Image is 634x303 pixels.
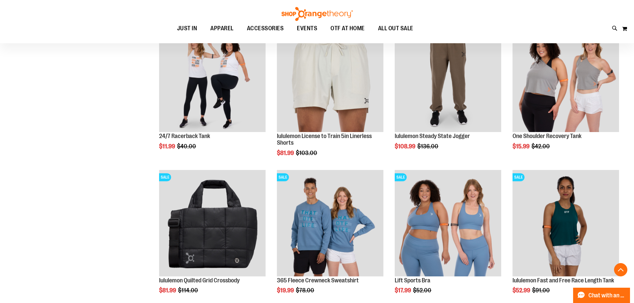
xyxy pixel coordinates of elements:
a: lululemon Steady State Jogger [395,133,470,139]
img: 24/7 Racerback Tank [159,26,266,132]
div: product [156,22,269,167]
a: lululemon Fast and Free Race Length Tank [513,277,614,284]
span: ALL OUT SALE [378,21,413,36]
a: Main view of One Shoulder Recovery TankSALE [513,26,619,133]
img: Main view of One Shoulder Recovery Tank [513,26,619,132]
span: SALE [277,173,289,181]
img: lululemon Quilted Grid Crossbody [159,170,266,276]
div: product [509,22,622,167]
img: Shop Orangetheory [281,7,354,21]
span: Chat with an Expert [588,292,626,299]
div: product [274,22,387,173]
span: $17.99 [395,287,412,294]
div: product [391,22,505,167]
a: Lift Sports Bra [395,277,430,284]
a: Main of 2024 Covention Lift Sports BraSALE [395,170,501,277]
span: $136.00 [417,143,439,150]
span: $103.00 [296,150,318,156]
span: $11.99 [159,143,176,150]
a: 24/7 Racerback TankSALE [159,26,266,133]
span: $40.00 [177,143,197,150]
span: ACCESSORIES [247,21,284,36]
a: lululemon License to Train 5in Linerless ShortsSALE [277,26,383,133]
a: lululemon Quilted Grid CrossbodySALE [159,170,266,277]
span: SALE [395,173,407,181]
a: Main view of 2024 August lululemon Fast and Free Race Length TankSALE [513,170,619,277]
span: $42.00 [531,143,551,150]
span: $78.00 [296,287,315,294]
img: Main view of 2024 August lululemon Fast and Free Race Length Tank [513,170,619,276]
span: $15.99 [513,143,530,150]
span: SALE [513,173,525,181]
span: $52.00 [413,287,432,294]
a: lululemon License to Train 5in Linerless Shorts [277,133,372,146]
span: EVENTS [297,21,317,36]
span: $108.99 [395,143,416,150]
span: $19.99 [277,287,295,294]
span: APPAREL [210,21,234,36]
img: Main of 2024 Covention Lift Sports Bra [395,170,501,276]
span: $114.00 [178,287,199,294]
a: lululemon Steady State JoggerSALE [395,26,501,133]
a: lululemon Quilted Grid Crossbody [159,277,240,284]
img: 365 Fleece Crewneck Sweatshirt [277,170,383,276]
span: $91.00 [532,287,551,294]
span: SALE [159,173,171,181]
button: Back To Top [614,263,627,276]
span: $81.99 [159,287,177,294]
img: lululemon Steady State Jogger [395,26,501,132]
button: Chat with an Expert [573,288,630,303]
span: JUST IN [177,21,197,36]
a: 24/7 Racerback Tank [159,133,210,139]
a: One Shoulder Recovery Tank [513,133,581,139]
span: OTF AT HOME [330,21,365,36]
img: lululemon License to Train 5in Linerless Shorts [277,26,383,132]
a: 365 Fleece Crewneck Sweatshirt [277,277,359,284]
span: $81.99 [277,150,295,156]
a: 365 Fleece Crewneck SweatshirtSALE [277,170,383,277]
span: $52.99 [513,287,531,294]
